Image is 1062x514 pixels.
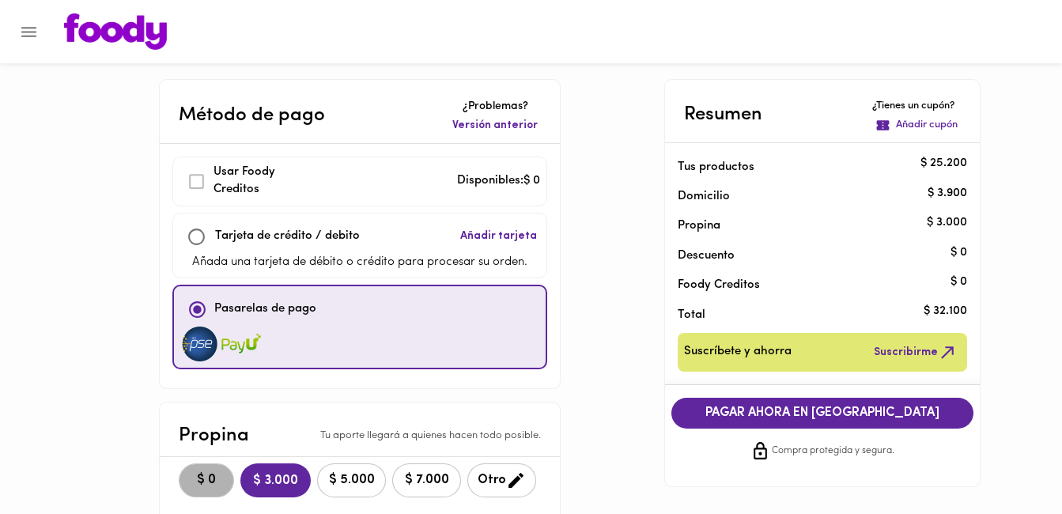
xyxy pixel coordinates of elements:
[327,473,376,488] span: $ 5.000
[214,164,323,199] p: Usar Foody Creditos
[320,429,541,444] p: Tu aporte llegará a quienes hacen todo posible.
[179,463,234,497] button: $ 0
[192,254,527,272] p: Añada una tarjeta de débito o crédito para procesar su orden.
[214,300,316,319] p: Pasarelas de pago
[449,115,541,137] button: Versión anterior
[678,217,942,234] p: Propina
[179,101,325,130] p: Método de pago
[684,100,762,129] p: Resumen
[772,444,894,459] span: Compra protegida y segura.
[189,473,224,488] span: $ 0
[684,342,792,362] span: Suscríbete y ahorra
[457,220,540,254] button: Añadir tarjeta
[240,463,311,497] button: $ 3.000
[678,277,942,293] p: Foody Creditos
[928,185,967,202] p: $ 3.900
[449,99,541,115] p: ¿Problemas?
[392,463,461,497] button: $ 7.000
[896,118,958,133] p: Añadir cupón
[951,274,967,290] p: $ 0
[678,159,942,176] p: Tus productos
[9,13,48,51] button: Menu
[460,229,537,244] span: Añadir tarjeta
[872,99,961,114] p: ¿Tienes un cupón?
[403,473,451,488] span: $ 7.000
[457,172,540,191] p: Disponibles: $ 0
[253,474,298,489] span: $ 3.000
[467,463,536,497] button: Otro
[874,342,958,362] span: Suscribirme
[678,248,735,264] p: Descuento
[179,421,249,450] p: Propina
[970,422,1046,498] iframe: Messagebird Livechat Widget
[221,327,261,361] img: visa
[317,463,386,497] button: $ 5.000
[64,13,167,50] img: logo.png
[951,244,967,261] p: $ 0
[687,406,958,421] span: PAGAR AHORA EN [GEOGRAPHIC_DATA]
[452,118,538,134] span: Versión anterior
[180,327,220,361] img: visa
[215,228,360,246] p: Tarjeta de crédito / debito
[920,156,967,172] p: $ 25.200
[927,214,967,231] p: $ 3.000
[924,304,967,320] p: $ 32.100
[678,188,730,205] p: Domicilio
[671,398,973,429] button: PAGAR AHORA EN [GEOGRAPHIC_DATA]
[678,307,942,323] p: Total
[871,339,961,365] button: Suscribirme
[872,115,961,136] button: Añadir cupón
[478,471,526,490] span: Otro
